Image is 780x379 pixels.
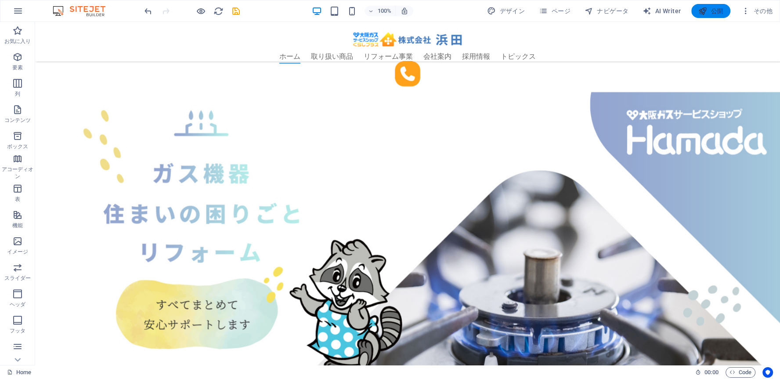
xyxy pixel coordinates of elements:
[704,367,718,378] span: 00 00
[378,6,392,16] h6: 100%
[643,7,681,15] span: AI Writer
[4,38,31,45] p: お気に入り
[231,6,241,16] i: 保存 (Ctrl+S)
[213,6,224,16] i: ページのリロード
[4,117,31,124] p: コンテンツ
[365,6,396,16] button: 100%
[729,367,751,378] span: Code
[535,4,574,18] button: ページ
[484,4,528,18] button: デザイン
[10,301,25,308] p: ヘッダ
[762,367,773,378] button: Usercentrics
[195,6,206,16] button: プレビューモードを終了して編集を続けるには、ここをクリックしてください
[10,327,25,334] p: フッタ
[401,7,408,15] i: サイズ変更時に、選択した端末にあわせてズームレベルを自動調整します。
[581,4,632,18] button: ナビゲータ
[143,6,153,16] button: undo
[231,6,241,16] button: save
[711,369,712,375] span: :
[7,248,28,255] p: イメージ
[639,4,684,18] button: AI Writer
[15,196,20,203] p: 表
[4,275,31,282] p: スライダー
[695,367,719,378] h6: セッション時間
[7,367,31,378] a: クリックして選択をキャンセルし、ダブルクリックしてページを開きます
[7,354,28,361] p: フォーム
[737,4,776,18] button: その他
[585,7,628,15] span: ナビゲータ
[539,7,571,15] span: ページ
[51,6,116,16] img: Editor Logo
[213,6,224,16] button: reload
[741,7,773,15] span: その他
[15,90,20,97] p: 列
[143,6,153,16] i: 元に戻す: スローガンを変更 (Ctrl+Z)
[698,7,723,15] span: 公開
[691,4,730,18] button: 公開
[7,143,28,150] p: ボックス
[487,7,525,15] span: デザイン
[12,64,23,71] p: 要素
[726,367,755,378] button: Code
[12,222,23,229] p: 機能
